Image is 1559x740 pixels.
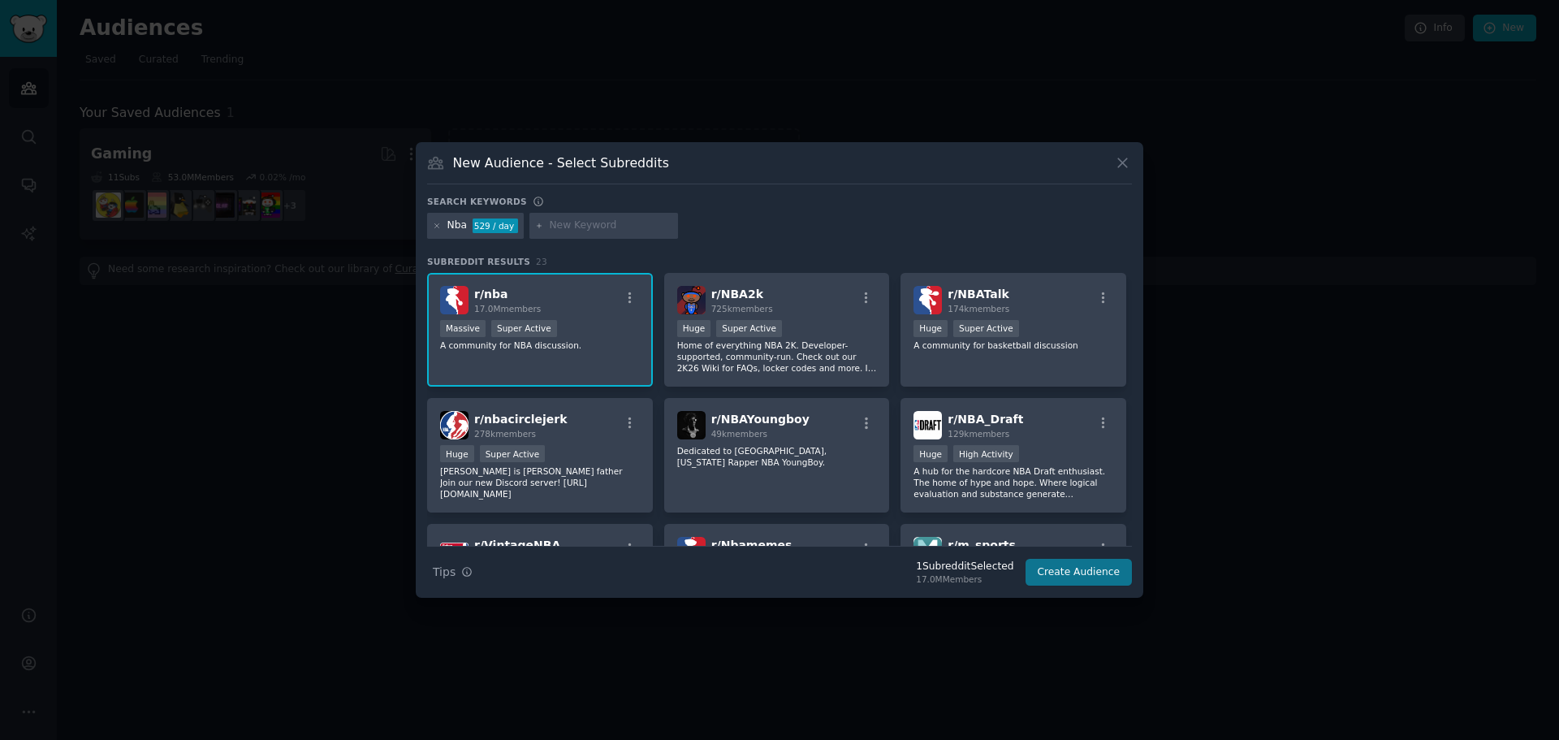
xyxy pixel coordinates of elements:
[474,288,507,301] span: r/ nba
[480,445,546,462] div: Super Active
[447,219,467,233] div: Nba
[913,286,942,314] img: NBATalk
[677,537,706,565] img: Nbamemes
[473,219,518,233] div: 529 / day
[474,539,560,552] span: r/ VintageNBA
[711,413,810,426] span: r/ NBAYoungboy
[953,445,1019,462] div: High Activity
[440,537,469,565] img: VintageNBA
[711,429,767,439] span: 49k members
[440,465,640,500] p: [PERSON_NAME] is [PERSON_NAME] father Join our new Discord server! [URL][DOMAIN_NAME]
[440,286,469,314] img: nba
[1026,559,1133,586] button: Create Audience
[453,154,669,171] h3: New Audience - Select Subreddits
[427,256,530,267] span: Subreddit Results
[677,445,877,468] p: Dedicated to [GEOGRAPHIC_DATA], [US_STATE] Rapper NBA YoungBoy.
[549,219,672,233] input: New Keyword
[913,537,942,565] img: m_sports
[711,304,773,314] span: 725k members
[948,413,1023,426] span: r/ NBA_Draft
[948,429,1009,439] span: 129k members
[953,320,1019,337] div: Super Active
[677,340,877,374] p: Home of everything NBA 2K. Developer-supported, community-run. Check out our 2K26 Wiki for FAQs, ...
[913,465,1113,500] p: A hub for the hardcore NBA Draft enthusiast. The home of hype and hope. Where logical evaluation ...
[536,257,547,266] span: 23
[948,304,1009,314] span: 174k members
[474,413,568,426] span: r/ nbacirclejerk
[491,320,557,337] div: Super Active
[913,411,942,439] img: NBA_Draft
[913,320,948,337] div: Huge
[433,564,456,581] span: Tips
[913,445,948,462] div: Huge
[913,340,1113,351] p: A community for basketball discussion
[711,539,792,552] span: r/ Nbamemes
[427,196,527,207] h3: Search keywords
[948,288,1008,301] span: r/ NBATalk
[916,573,1013,585] div: 17.0M Members
[440,320,486,337] div: Massive
[677,286,706,314] img: NBA2k
[474,429,536,439] span: 278k members
[440,340,640,351] p: A community for NBA discussion.
[427,558,478,586] button: Tips
[948,539,1016,552] span: r/ m_sports
[474,304,541,314] span: 17.0M members
[677,320,711,337] div: Huge
[711,288,763,301] span: r/ NBA2k
[677,411,706,439] img: NBAYoungboy
[440,411,469,439] img: nbacirclejerk
[440,445,474,462] div: Huge
[716,320,782,337] div: Super Active
[916,560,1013,574] div: 1 Subreddit Selected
